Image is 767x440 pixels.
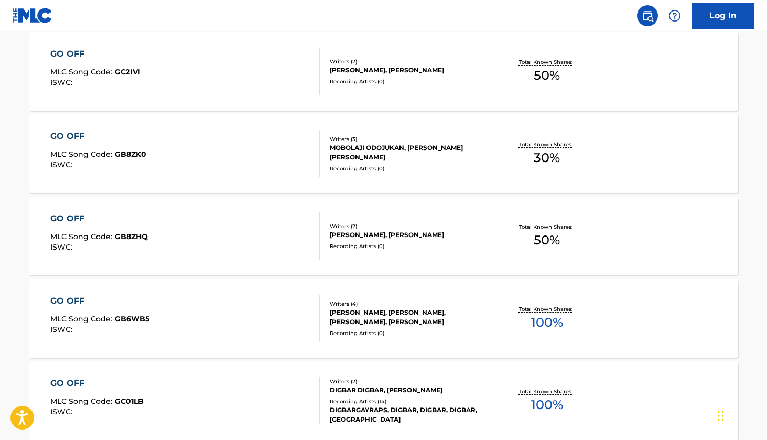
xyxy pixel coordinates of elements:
[519,223,575,231] p: Total Known Shares:
[534,66,560,85] span: 50 %
[50,149,115,159] span: MLC Song Code :
[50,314,115,324] span: MLC Song Code :
[330,300,488,308] div: Writers ( 4 )
[330,378,488,385] div: Writers ( 2 )
[50,48,141,60] div: GO OFF
[637,5,658,26] a: Public Search
[50,78,75,87] span: ISWC :
[50,160,75,169] span: ISWC :
[519,141,575,148] p: Total Known Shares:
[668,9,681,22] img: help
[330,242,488,250] div: Recording Artists ( 0 )
[29,32,738,111] a: GO OFFMLC Song Code:GC2IVIISWC:Writers (2)[PERSON_NAME], [PERSON_NAME]Recording Artists (0)Total ...
[330,58,488,66] div: Writers ( 2 )
[115,314,149,324] span: GB6WB5
[330,230,488,240] div: [PERSON_NAME], [PERSON_NAME]
[50,396,115,406] span: MLC Song Code :
[330,135,488,143] div: Writers ( 3 )
[50,242,75,252] span: ISWC :
[50,407,75,416] span: ISWC :
[519,58,575,66] p: Total Known Shares:
[330,143,488,162] div: MOBOLAJI ODOJUKAN, [PERSON_NAME] [PERSON_NAME]
[29,279,738,358] a: GO OFFMLC Song Code:GB6WB5ISWC:Writers (4)[PERSON_NAME], [PERSON_NAME], [PERSON_NAME], [PERSON_NA...
[664,5,685,26] div: Help
[531,395,563,414] span: 100 %
[29,361,738,440] a: GO OFFMLC Song Code:GC01LBISWC:Writers (2)DIGBAR DIGBAR, [PERSON_NAME]Recording Artists (14)DIGBA...
[50,325,75,334] span: ISWC :
[519,388,575,395] p: Total Known Shares:
[330,329,488,337] div: Recording Artists ( 0 )
[641,9,654,22] img: search
[330,165,488,173] div: Recording Artists ( 0 )
[50,232,115,241] span: MLC Song Code :
[534,231,560,250] span: 50 %
[115,232,148,241] span: GB8ZHQ
[115,149,146,159] span: GB8ZK0
[692,3,754,29] a: Log In
[50,212,148,225] div: GO OFF
[50,295,149,307] div: GO OFF
[29,114,738,193] a: GO OFFMLC Song Code:GB8ZK0ISWC:Writers (3)MOBOLAJI ODOJUKAN, [PERSON_NAME] [PERSON_NAME]Recording...
[50,130,146,143] div: GO OFF
[330,78,488,85] div: Recording Artists ( 0 )
[29,197,738,275] a: GO OFFMLC Song Code:GB8ZHQISWC:Writers (2)[PERSON_NAME], [PERSON_NAME]Recording Artists (0)Total ...
[330,398,488,405] div: Recording Artists ( 14 )
[13,8,53,23] img: MLC Logo
[715,390,767,440] iframe: Chat Widget
[519,305,575,313] p: Total Known Shares:
[50,67,115,77] span: MLC Song Code :
[330,385,488,395] div: DIGBAR DIGBAR, [PERSON_NAME]
[534,148,560,167] span: 30 %
[330,66,488,75] div: [PERSON_NAME], [PERSON_NAME]
[718,400,724,432] div: Drag
[531,313,563,332] span: 100 %
[330,405,488,424] div: DIGBARGAYRAPS, DIGBAR, DIGBAR, DIGBAR, [GEOGRAPHIC_DATA]
[50,377,144,390] div: GO OFF
[330,308,488,327] div: [PERSON_NAME], [PERSON_NAME], [PERSON_NAME], [PERSON_NAME]
[115,396,144,406] span: GC01LB
[115,67,141,77] span: GC2IVI
[330,222,488,230] div: Writers ( 2 )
